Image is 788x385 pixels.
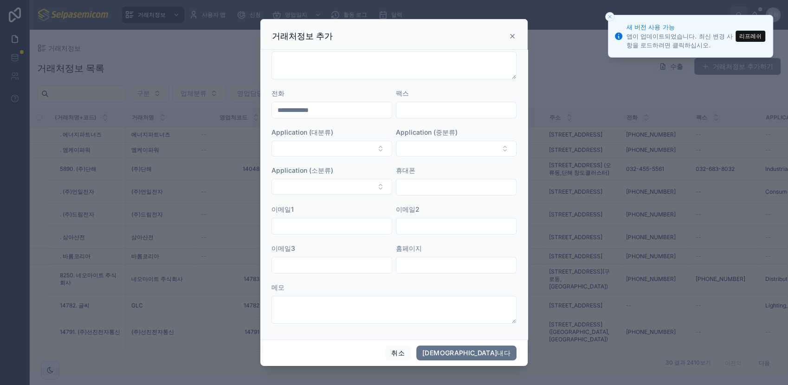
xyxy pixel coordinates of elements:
[271,283,284,291] span: 메모
[396,141,517,157] button: 선택 버튼
[271,205,294,213] span: 이메일1
[271,89,284,97] span: 전화
[272,31,333,42] h3: 거래처정보 추가
[396,166,415,174] span: 휴대폰
[627,23,733,32] div: 새 버전 사용 가능
[605,12,614,21] button: 닫기 토스트
[271,179,392,195] button: 선택 버튼
[271,128,333,136] span: Application (대분류)
[627,33,733,49] div: 앱이 업데이트되었습니다. 최신 변경 사항을 로드하려면 클릭하십시오.
[385,346,411,360] button: 취소
[396,89,409,97] span: 팩스
[271,141,392,157] button: 선택 버튼
[736,31,765,42] button: 리프레쉬
[396,128,458,136] span: Application (중분류)
[396,205,420,213] span: 이메일2
[416,346,517,360] button: [DEMOGRAPHIC_DATA]내다
[271,166,333,174] span: Application (소분류)
[396,244,422,252] span: 홈페이지
[271,244,295,252] span: 이메일3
